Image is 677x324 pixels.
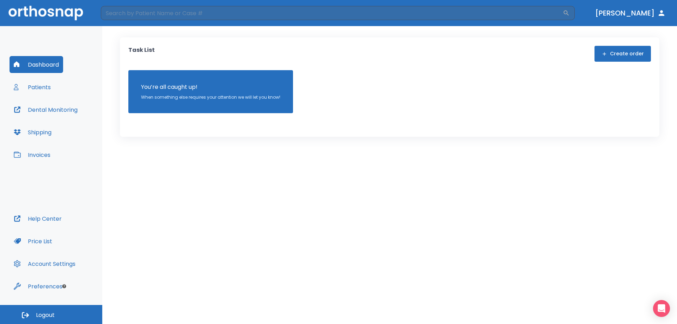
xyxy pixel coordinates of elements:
[10,210,66,227] button: Help Center
[141,83,280,91] p: You’re all caught up!
[101,6,563,20] input: Search by Patient Name or Case #
[61,283,67,289] div: Tooltip anchor
[592,7,669,19] button: [PERSON_NAME]
[10,278,67,295] button: Preferences
[141,94,280,100] p: When something else requires your attention we will let you know!
[36,311,55,319] span: Logout
[128,46,155,62] p: Task List
[10,233,56,250] button: Price List
[594,46,651,62] button: Create order
[10,101,82,118] button: Dental Monitoring
[10,255,80,272] button: Account Settings
[653,300,670,317] div: Open Intercom Messenger
[10,79,55,96] button: Patients
[10,124,56,141] button: Shipping
[10,56,63,73] button: Dashboard
[8,6,83,20] img: Orthosnap
[10,146,55,163] button: Invoices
